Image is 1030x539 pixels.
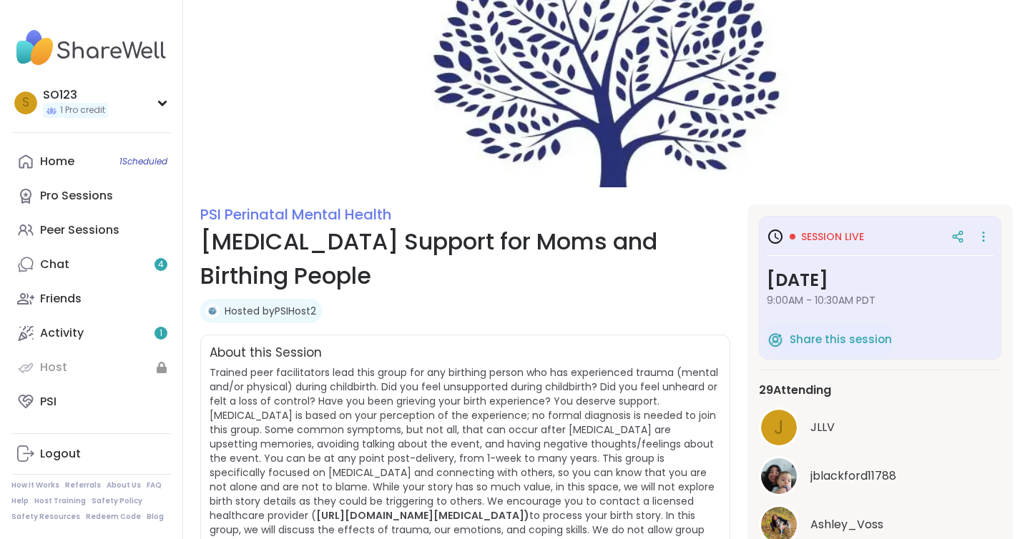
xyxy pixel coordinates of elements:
[43,87,108,103] div: SO123
[22,94,29,112] span: S
[767,267,994,293] h3: [DATE]
[60,104,105,117] span: 1 Pro credit
[11,350,171,385] a: Host
[200,204,391,224] a: PSI Perinatal Mental Health
[40,222,119,238] div: Peer Sessions
[158,259,164,271] span: 4
[40,291,82,307] div: Friends
[759,456,1001,496] a: jblackford11788jblackford11788
[759,407,1001,447] a: JJLLV
[40,446,81,462] div: Logout
[767,331,784,348] img: ShareWell Logomark
[11,179,171,213] a: Pro Sessions
[92,496,142,506] a: Safety Policy
[86,512,141,522] a: Redeem Code
[316,508,529,523] a: [URL][DOMAIN_NAME][MEDICAL_DATA])
[761,458,797,494] img: jblackford11788
[40,154,74,169] div: Home
[40,394,57,410] div: PSI
[160,327,162,340] span: 1
[810,419,835,436] span: JLLV
[107,480,141,490] a: About Us
[767,293,994,307] span: 9:00AM - 10:30AM PDT
[11,144,171,179] a: Home1Scheduled
[11,316,171,350] a: Activity1
[767,325,892,355] button: Share this session
[810,516,883,533] span: Ashley_Voss
[210,344,322,362] h2: About this Session
[11,496,29,506] a: Help
[225,304,316,318] a: Hosted byPSIHost2
[11,512,80,522] a: Safety Resources
[11,282,171,316] a: Friends
[11,247,171,282] a: Chat4
[34,496,86,506] a: Host Training
[147,512,164,522] a: Blog
[11,385,171,419] a: PSI
[65,480,101,490] a: Referrals
[147,480,162,490] a: FAQ
[119,156,167,167] span: 1 Scheduled
[40,257,69,272] div: Chat
[759,382,831,399] span: 29 Attending
[11,437,171,471] a: Logout
[790,332,892,348] span: Share this session
[810,468,896,485] span: jblackford11788
[40,325,84,341] div: Activity
[40,360,67,375] div: Host
[40,188,113,204] div: Pro Sessions
[774,414,784,442] span: J
[200,224,730,293] h1: [MEDICAL_DATA] Support for Moms and Birthing People
[11,480,59,490] a: How It Works
[11,23,171,73] img: ShareWell Nav Logo
[205,304,220,318] img: PSIHost2
[11,213,171,247] a: Peer Sessions
[801,229,864,244] span: Session live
